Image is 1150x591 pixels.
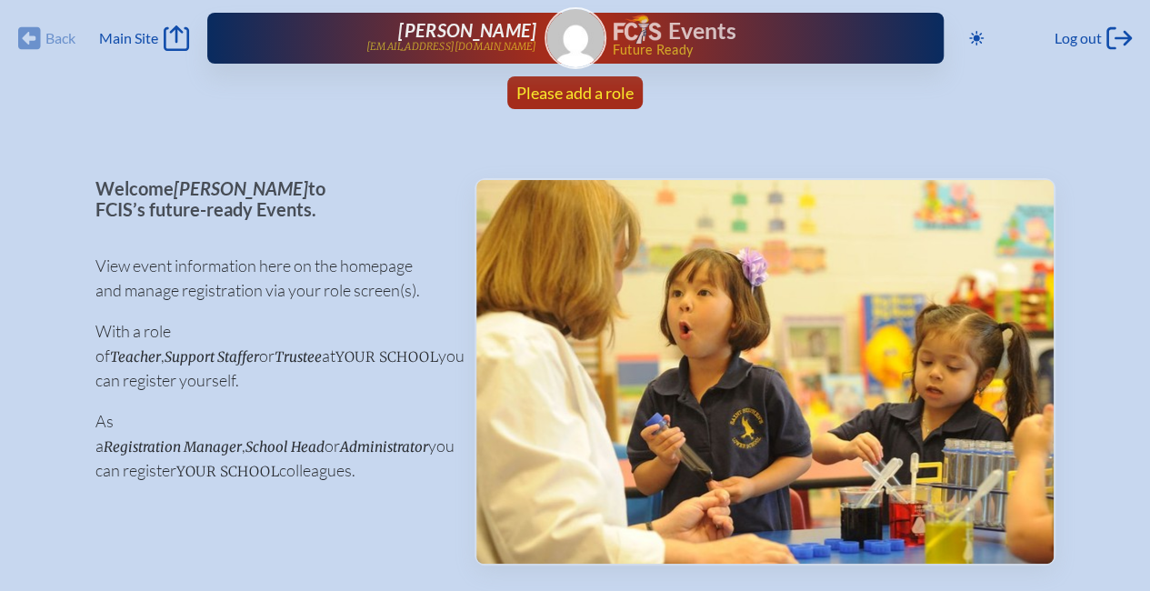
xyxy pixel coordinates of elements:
div: FCIS Events — Future ready [614,15,885,56]
span: School Head [245,438,325,456]
p: As a , or you can register colleagues. [95,409,445,483]
span: your school [176,463,279,480]
img: Events [476,180,1054,564]
span: Main Site [99,29,158,47]
a: Main Site [99,25,188,51]
span: Teacher [110,348,161,366]
p: Welcome to FCIS’s future-ready Events. [95,178,445,219]
span: your school [335,348,438,366]
p: [EMAIL_ADDRESS][DOMAIN_NAME] [366,41,537,53]
p: View event information here on the homepage and manage registration via your role screen(s). [95,254,445,303]
span: Registration Manager [104,438,242,456]
a: [PERSON_NAME][EMAIL_ADDRESS][DOMAIN_NAME] [265,20,537,56]
span: Please add a role [516,83,634,103]
a: Gravatar [545,7,606,69]
span: Log out [1055,29,1102,47]
p: With a role of , or at you can register yourself. [95,319,445,393]
span: [PERSON_NAME] [174,177,308,199]
a: Please add a role [509,76,641,109]
span: Administrator [340,438,428,456]
img: Gravatar [546,9,605,67]
span: Future Ready [612,44,885,56]
span: [PERSON_NAME] [398,19,536,41]
span: Trustee [275,348,322,366]
span: Support Staffer [165,348,259,366]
